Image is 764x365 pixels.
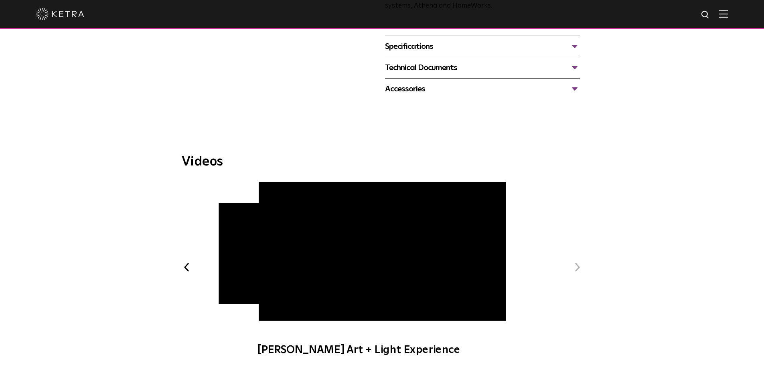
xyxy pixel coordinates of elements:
[572,262,583,272] button: Next
[385,61,580,74] div: Technical Documents
[182,262,192,272] button: Previous
[385,83,580,95] div: Accessories
[182,155,583,168] h3: Videos
[36,8,84,20] img: ketra-logo-2019-white
[701,10,711,20] img: search icon
[385,40,580,53] div: Specifications
[719,10,728,18] img: Hamburger%20Nav.svg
